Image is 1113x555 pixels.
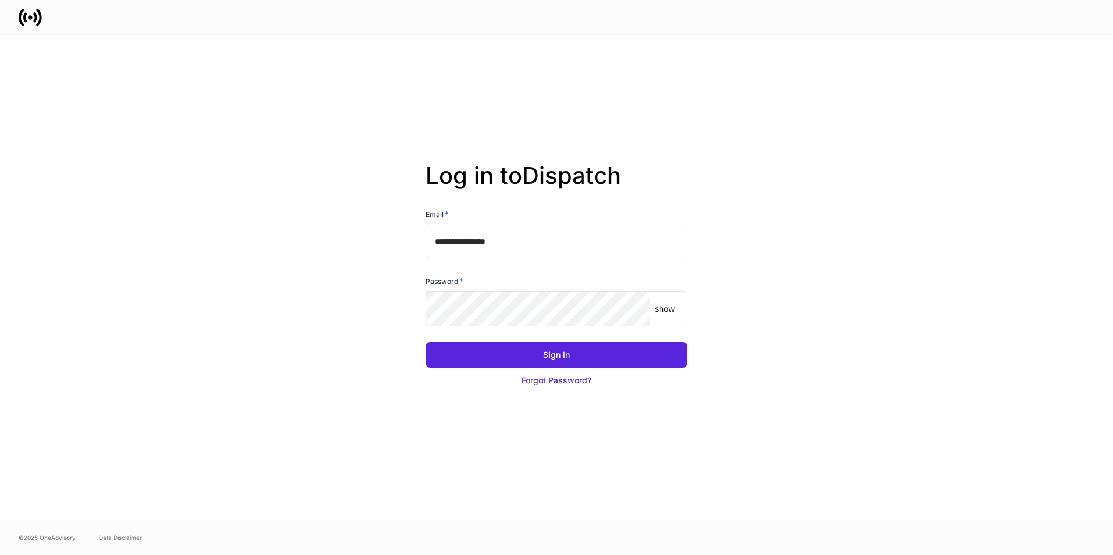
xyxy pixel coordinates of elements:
div: Forgot Password? [522,375,591,386]
button: Forgot Password? [426,368,687,393]
h6: Password [426,275,463,287]
h2: Log in to Dispatch [426,162,687,208]
div: Sign In [543,349,570,361]
p: show [655,303,675,315]
a: Data Disclaimer [99,533,142,542]
span: © 2025 OneAdvisory [19,533,76,542]
button: Sign In [426,342,687,368]
h6: Email [426,208,449,220]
